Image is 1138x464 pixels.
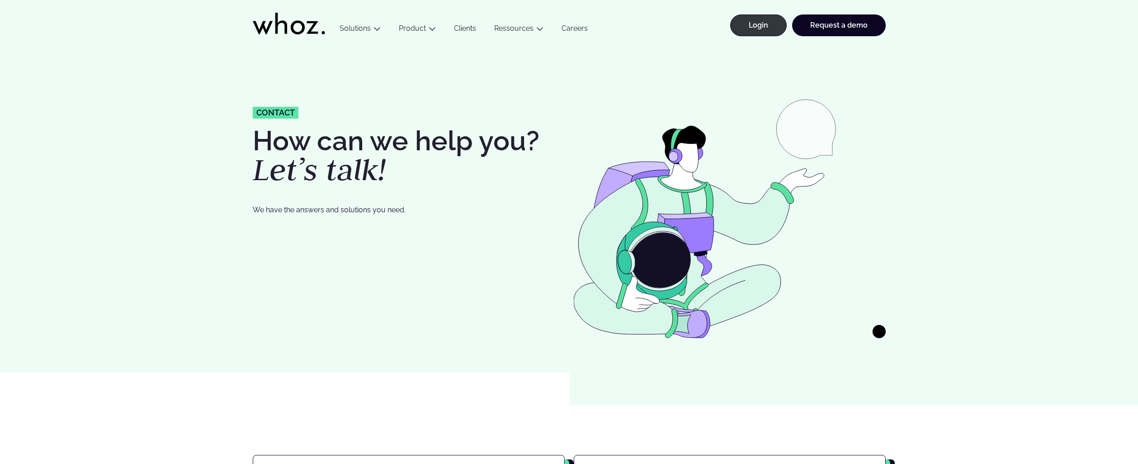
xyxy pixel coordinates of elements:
a: Ressources [494,24,534,33]
a: Request a demo [792,14,886,36]
span: Contact [256,109,295,117]
a: Careers [552,24,597,36]
a: Clients [445,24,485,36]
button: Product [390,24,445,36]
em: Let’s talk! [253,149,386,189]
p: We have the answers and solutions you need. [253,204,534,215]
a: Product [399,24,426,33]
a: Login [730,14,787,36]
button: Solutions [331,24,390,36]
button: Ressources [485,24,552,36]
h1: How can we help you? [253,127,565,185]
